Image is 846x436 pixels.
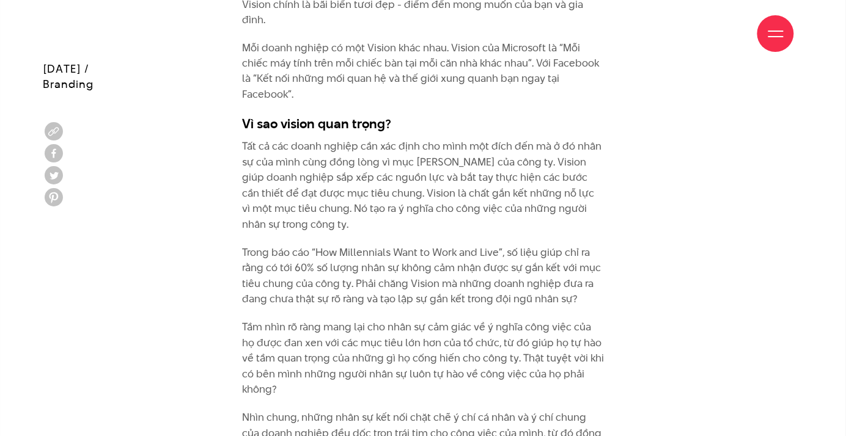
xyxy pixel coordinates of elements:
span: [DATE] / Branding [43,62,94,92]
p: Tầm nhìn rõ ràng mang lại cho nhân sự cảm giác về ý nghĩa công việc của họ được đan xen với các m... [242,320,604,398]
p: Tất cả các doanh nghiệp cần xác định cho mình một đích đến mà ở đó nhân sự của mình cùng đồng lòn... [242,139,604,233]
p: Trong báo cáo “How Millennials Want to Work and Live”, số liệu giúp chỉ ra rằng có tới 60% số lượ... [242,245,604,308]
p: Mỗi doanh nghiệp có một Vision khác nhau. Vision của Microsoft là “Mỗi chiếc máy tính trên mỗi ch... [242,40,604,103]
strong: Vì sao vision quan trọng? [242,115,391,133]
